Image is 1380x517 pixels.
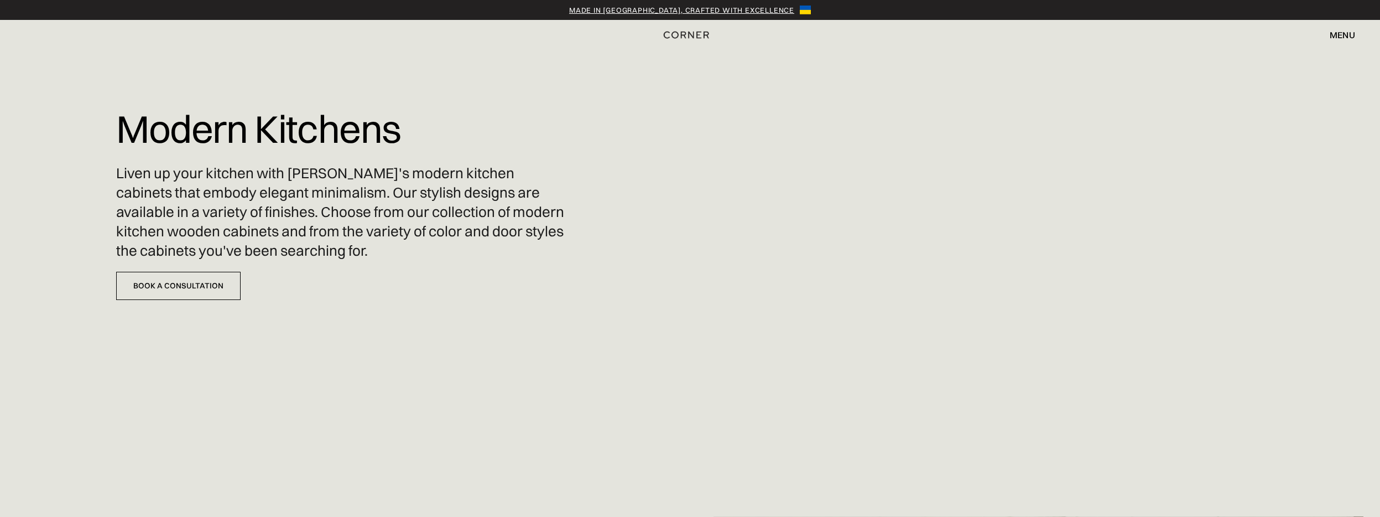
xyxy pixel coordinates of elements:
[569,4,794,15] a: Made in [GEOGRAPHIC_DATA], crafted with excellence
[116,272,241,300] a: Book a Consultation
[1330,30,1355,39] div: menu
[116,100,401,158] h1: Modern Kitchens
[651,28,728,42] a: home
[1319,25,1355,44] div: menu
[116,164,567,261] p: Liven up your kitchen with [PERSON_NAME]'s modern kitchen cabinets that embody elegant minimalism...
